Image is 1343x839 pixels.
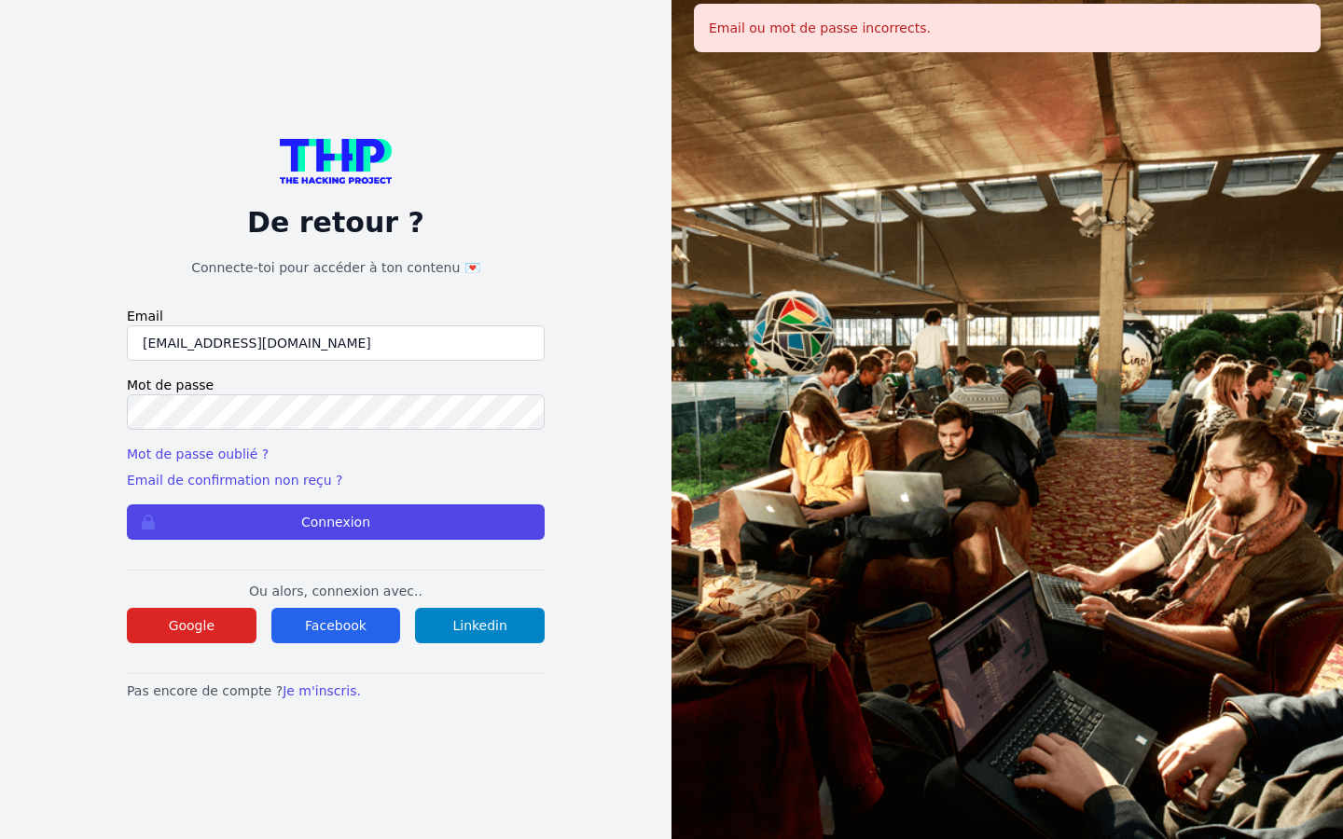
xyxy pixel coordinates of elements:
p: Ou alors, connexion avec.. [127,582,545,600]
p: De retour ? [127,206,545,240]
label: Mot de passe [127,376,545,394]
button: Facebook [271,608,401,643]
button: Connexion [127,504,545,540]
div: Email ou mot de passe incorrects. [694,4,1321,52]
h1: Connecte-toi pour accéder à ton contenu 💌 [127,258,545,277]
a: Mot de passe oublié ? [127,447,269,461]
img: logo [280,139,392,184]
a: Je m'inscris. [283,683,361,698]
label: Email [127,307,545,325]
button: Google [127,608,256,643]
input: Email [127,325,545,361]
a: Email de confirmation non reçu ? [127,473,342,488]
p: Pas encore de compte ? [127,681,545,700]
button: Linkedin [415,608,545,643]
